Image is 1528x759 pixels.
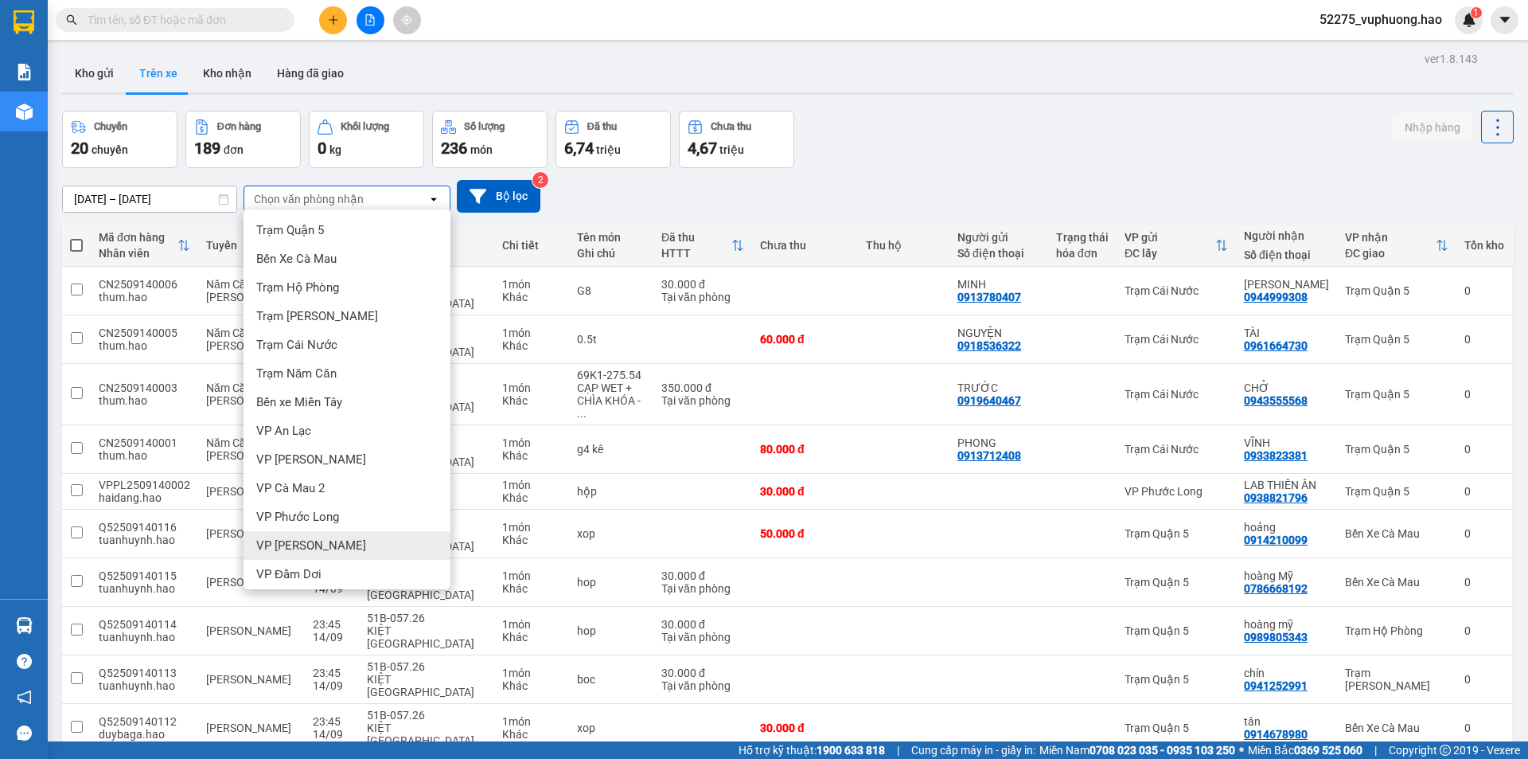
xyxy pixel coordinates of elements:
div: Khác [502,339,560,352]
span: VP Cà Mau 2 [256,480,325,496]
div: 23:45 [313,715,351,728]
div: 30.000 đ [760,722,850,734]
span: triệu [596,143,621,156]
div: 0 [1464,624,1504,637]
input: Tìm tên, số ĐT hoặc mã đơn [88,11,275,29]
div: 0943555568 [1244,394,1308,407]
div: Khác [502,728,560,741]
span: message [17,726,32,741]
span: aim [401,14,412,25]
strong: 1900 633 818 [817,744,885,757]
div: tuanhuynh.hao [99,534,190,546]
div: chín [1244,667,1329,679]
div: Khối lượng [341,121,389,132]
div: Chưa thu [711,121,751,132]
div: 30.000 đ [661,278,744,291]
img: warehouse-icon [16,617,33,634]
div: Thu hộ [866,239,941,252]
div: Khác [502,491,560,504]
div: ĐC lấy [1125,247,1215,260]
div: 30.000 đ [661,618,744,631]
div: Đã thu [661,231,731,244]
div: Trạm [PERSON_NAME] [1345,667,1448,692]
span: ... [577,407,587,420]
button: Chưa thu4,67 triệu [679,111,794,168]
div: Trạm Quận 5 [1125,624,1228,637]
button: plus [319,6,347,34]
div: VP Phước Long [1125,485,1228,498]
div: Bến Xe Cà Mau [1345,576,1448,589]
span: món [470,143,493,156]
div: KIỆT [GEOGRAPHIC_DATA] [367,673,486,698]
div: 0 [1464,673,1504,686]
div: 60.000 đ [760,333,850,346]
div: Chọn văn phòng nhận [254,191,364,207]
div: CN2509140003 [99,381,190,394]
button: file-add [357,6,384,34]
span: [PERSON_NAME] [206,485,291,498]
div: 1 món [502,521,560,534]
div: 0944999308 [1244,291,1308,303]
div: Tuyến [206,239,297,252]
div: Q52509140116 [99,521,190,534]
span: Năm Căn - [PERSON_NAME] [206,381,291,407]
span: | [897,741,899,759]
span: copyright [1440,745,1451,756]
div: KIỆT [GEOGRAPHIC_DATA] [367,722,486,747]
div: 0913712408 [957,449,1021,462]
div: VP nhận [1345,231,1436,244]
div: Trạm Cái Nước [1125,388,1228,401]
div: CẠP WET + CHÌA KHÓA - XUỐNG NHẸ TAY K BAO CHÀY XƯỚT [577,381,646,420]
div: HTTT [661,247,731,260]
span: VP Phước Long [256,509,339,525]
div: 80.000 đ [760,443,850,456]
div: hóa đơn [1056,247,1109,260]
div: Trạm Cái Nước [1125,443,1228,456]
div: Khác [502,631,560,644]
span: [PERSON_NAME] [206,624,291,637]
div: 1 món [502,436,560,449]
div: haidang.hao [99,491,190,504]
div: 50.000 đ [760,527,850,540]
div: g4 kê [577,443,646,456]
button: Trên xe [127,54,190,92]
div: 0 [1464,576,1504,589]
span: Trạm Năm Căn [256,366,337,381]
span: [PERSON_NAME] [206,673,291,686]
span: Hỗ trợ kỹ thuật: [739,741,885,759]
div: 0941252991 [1244,679,1308,692]
span: Cung cấp máy in - giấy in: [911,741,1035,759]
div: 0989805343 [1244,631,1308,644]
div: 14/09 [313,631,351,644]
div: Chuyến [94,121,127,132]
div: thum.hao [99,394,190,407]
div: Tại văn phòng [661,394,744,407]
div: 0 [1464,485,1504,498]
span: VP An Lạc [256,423,311,439]
span: 52275_vuphuong.hao [1307,10,1455,29]
div: 23:45 [313,618,351,631]
div: Khác [502,582,560,595]
div: 30.000 đ [661,667,744,679]
span: 4,67 [688,139,717,158]
div: MINH [957,278,1040,291]
ul: Menu [244,209,450,589]
div: Trạm Hộ Phòng [1345,624,1448,637]
input: Select a date range. [63,186,236,212]
span: Năm Căn - [PERSON_NAME] [206,436,291,462]
div: 69K1-275.54 [577,369,646,381]
span: Năm Căn - [PERSON_NAME] [206,327,291,352]
span: | [1374,741,1377,759]
span: 0 [318,139,326,158]
div: Đơn hàng [217,121,261,132]
div: Trạm Cái Nước [1125,284,1228,297]
div: tuanhuynh.hao [99,631,190,644]
div: tuanhuynh.hao [99,679,190,692]
div: thum.hao [99,291,190,303]
span: notification [17,690,32,705]
sup: 1 [1471,7,1482,18]
button: caret-down [1491,6,1518,34]
div: Trạng thái [1056,231,1109,244]
div: 0 [1464,388,1504,401]
button: Chuyến20chuyến [62,111,177,168]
